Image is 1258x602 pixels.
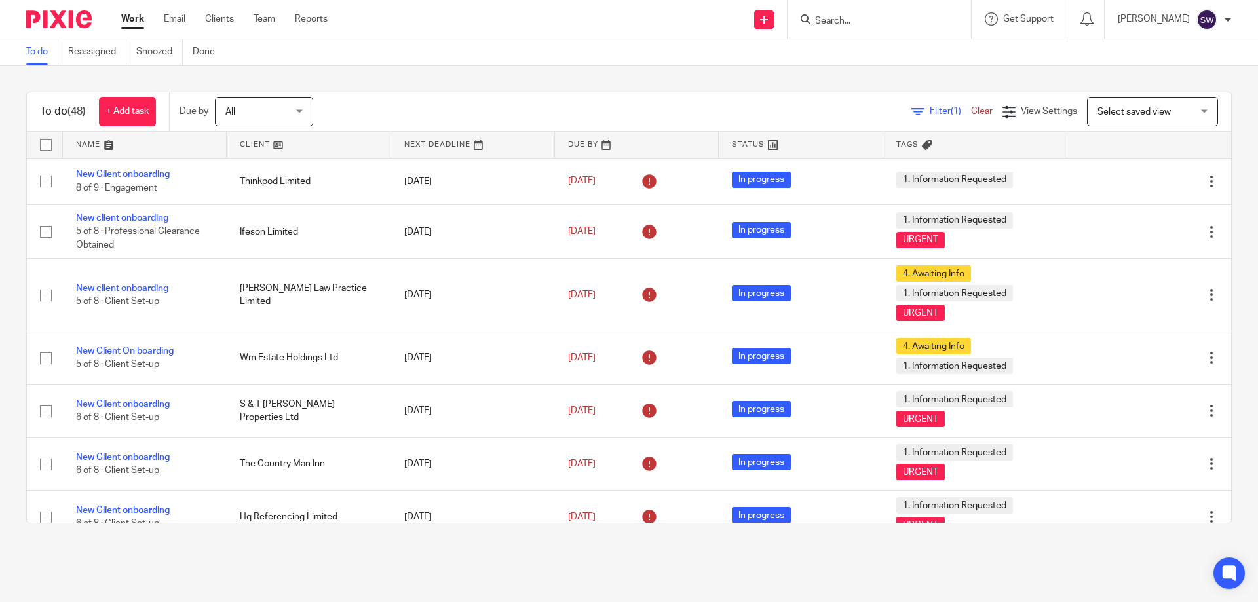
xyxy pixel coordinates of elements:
span: 1. Information Requested [896,391,1013,407]
span: URGENT [896,305,945,321]
a: To do [26,39,58,65]
a: New Client onboarding [76,453,170,462]
a: Reports [295,12,328,26]
a: + Add task [99,97,156,126]
span: 6 of 8 · Client Set-up [76,413,159,423]
a: Done [193,39,225,65]
td: [DATE] [391,259,555,331]
span: URGENT [896,411,945,427]
span: (48) [67,106,86,117]
td: [DATE] [391,438,555,491]
td: [DATE] [391,491,555,544]
td: [DATE] [391,204,555,258]
a: New Client onboarding [76,506,170,515]
span: [DATE] [568,459,596,468]
span: 5 of 8 · Client Set-up [76,360,159,369]
span: 1. Information Requested [896,497,1013,514]
td: Wm Estate Holdings Ltd [227,331,391,385]
span: 1. Information Requested [896,285,1013,301]
input: Search [814,16,932,28]
span: [DATE] [568,512,596,521]
p: Due by [180,105,208,118]
span: URGENT [896,232,945,248]
span: In progress [732,222,791,238]
img: Pixie [26,10,92,28]
a: Work [121,12,144,26]
span: In progress [732,454,791,470]
span: [DATE] [568,290,596,299]
a: New Client onboarding [76,400,170,409]
span: All [225,107,235,117]
span: 5 of 8 · Professional Clearance Obtained [76,227,200,250]
a: Email [164,12,185,26]
span: In progress [732,348,791,364]
td: The Country Man Inn [227,438,391,491]
span: Filter [930,107,971,116]
span: (1) [951,107,961,116]
span: 1. Information Requested [896,358,1013,374]
span: 5 of 8 · Client Set-up [76,297,159,307]
span: In progress [732,172,791,188]
a: New client onboarding [76,214,168,223]
td: S & T [PERSON_NAME] Properties Ltd [227,385,391,438]
span: [DATE] [568,353,596,362]
span: In progress [732,507,791,523]
span: 6 of 8 · Client Set-up [76,519,159,529]
a: New Client On boarding [76,347,174,356]
span: 4. Awaiting Info [896,265,971,282]
a: Reassigned [68,39,126,65]
a: New Client onboarding [76,170,170,179]
span: [DATE] [568,227,596,236]
td: [DATE] [391,385,555,438]
a: New client onboarding [76,284,168,293]
td: [DATE] [391,158,555,204]
img: svg%3E [1196,9,1217,30]
a: Team [254,12,275,26]
span: Select saved view [1097,107,1171,117]
span: View Settings [1021,107,1077,116]
span: 1. Information Requested [896,172,1013,188]
h1: To do [40,105,86,119]
a: Snoozed [136,39,183,65]
span: 1. Information Requested [896,444,1013,461]
td: Hq Referencing Limited [227,491,391,544]
td: Ifeson Limited [227,204,391,258]
span: 4. Awaiting Info [896,338,971,354]
td: [PERSON_NAME] Law Practice Limited [227,259,391,331]
span: 1. Information Requested [896,212,1013,229]
span: Get Support [1003,14,1054,24]
span: Tags [896,141,919,148]
span: 6 of 8 · Client Set-up [76,466,159,476]
span: URGENT [896,517,945,533]
span: [DATE] [568,406,596,415]
a: Clear [971,107,993,116]
span: URGENT [896,464,945,480]
span: [DATE] [568,177,596,186]
span: 8 of 9 · Engagement [76,183,157,193]
td: [DATE] [391,331,555,385]
span: In progress [732,401,791,417]
span: In progress [732,285,791,301]
a: Clients [205,12,234,26]
p: [PERSON_NAME] [1118,12,1190,26]
td: Thinkpod Limited [227,158,391,204]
